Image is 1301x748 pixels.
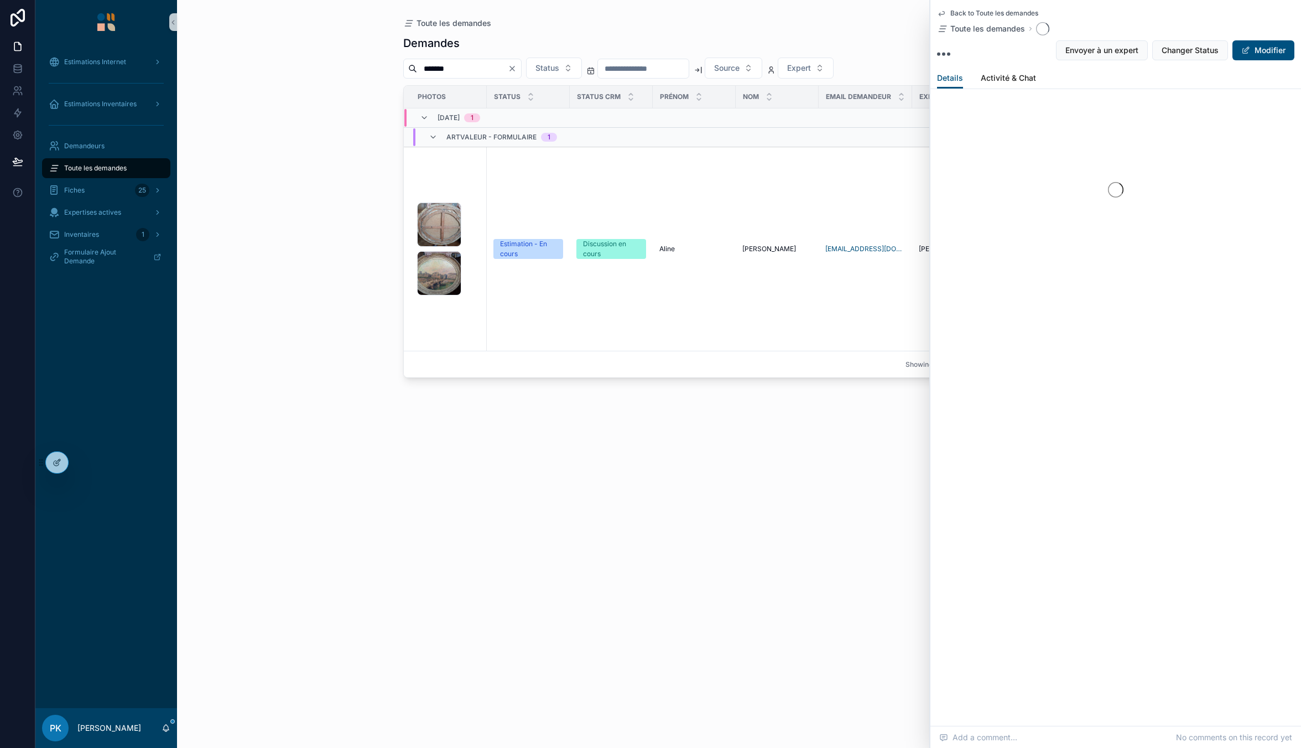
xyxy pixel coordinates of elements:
span: Expert [919,92,945,101]
span: Toute les demandes [64,164,127,173]
span: Fiches [64,186,85,195]
a: Demandeurs [42,136,170,156]
span: Inventaires [64,230,99,239]
span: Email Demandeur [826,92,891,101]
span: Aline [659,245,675,253]
button: Changer Status [1152,40,1228,60]
span: Artvaleur - Formulaire [446,133,537,142]
span: Envoyer à un expert [1065,45,1138,56]
span: [DATE] [438,113,460,122]
a: Toute les demandes [937,23,1025,34]
a: Back to Toute les demandes [937,9,1038,18]
a: Formulaire Ajout Demande [42,247,170,267]
span: Estimations Internet [64,58,126,66]
span: Prénom [660,92,689,101]
span: [PERSON_NAME] [742,245,796,253]
span: Expert [787,63,811,74]
a: Inventaires1 [42,225,170,245]
a: [PERSON_NAME] [742,245,812,253]
a: [EMAIL_ADDRESS][DOMAIN_NAME] [825,245,906,253]
span: Source [714,63,740,74]
div: 1 [471,113,473,122]
a: Toute les demandes [403,18,491,29]
a: Discussion en cours [576,239,646,259]
a: Expertises actives [42,202,170,222]
a: Fiches25 [42,180,170,200]
span: No comments on this record yet [1176,732,1292,743]
a: Estimations Internet [42,52,170,72]
div: Estimation - En cours [500,239,556,259]
a: Aline [659,245,729,253]
span: Changer Status [1162,45,1219,56]
img: App logo [97,13,115,31]
button: Modifier [1232,40,1294,60]
span: Formulaire Ajout Demande [64,248,144,266]
div: scrollable content [35,44,177,281]
a: Estimation - En cours [493,239,563,259]
span: Add a comment... [939,732,1017,743]
span: Estimations Inventaires [64,100,137,108]
span: Activité & Chat [981,72,1036,84]
button: Select Button [778,58,834,79]
div: 1 [548,133,550,142]
div: 1 [136,228,149,241]
span: [PERSON_NAME] [919,245,972,253]
span: Demandeurs [64,142,105,150]
button: Select Button [526,58,582,79]
span: Expertises actives [64,208,121,217]
span: Photos [418,92,446,101]
div: Discussion en cours [583,239,639,259]
div: 25 [135,184,149,197]
span: Details [937,72,963,84]
span: Nom [743,92,759,101]
span: PK [50,721,61,735]
button: Envoyer à un expert [1056,40,1148,60]
span: Status [494,92,521,101]
span: Status CRM [577,92,621,101]
button: Clear [508,64,521,73]
span: Toute les demandes [950,23,1025,34]
span: Status [535,63,559,74]
a: Activité & Chat [981,68,1036,90]
a: Details [937,68,963,89]
span: Showing 1 of 1 results [906,360,972,369]
a: [PERSON_NAME] [919,245,988,253]
p: [PERSON_NAME] [77,723,141,734]
span: Back to Toute les demandes [950,9,1038,18]
a: Estimations Inventaires [42,94,170,114]
span: Toute les demandes [417,18,491,29]
button: Select Button [705,58,762,79]
h1: Demandes [403,35,460,51]
a: Toute les demandes [42,158,170,178]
